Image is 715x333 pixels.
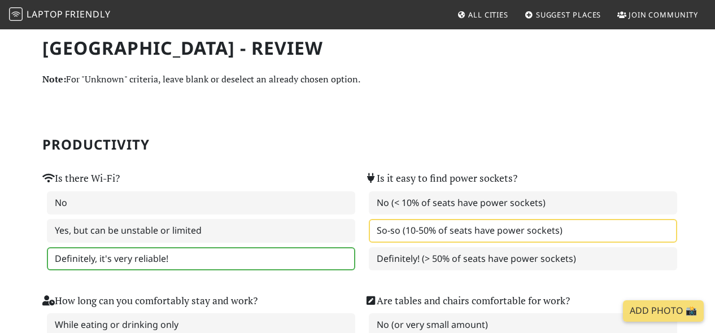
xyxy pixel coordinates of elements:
p: For "Unknown" criteria, leave blank or deselect an already chosen option. [42,72,673,87]
strong: Note: [42,73,66,85]
img: LaptopFriendly [9,7,23,21]
label: No [47,191,355,215]
span: Laptop [27,8,63,20]
label: Definitely! (> 50% of seats have power sockets) [369,247,677,271]
a: Suggest Places [520,5,606,25]
label: Definitely, it's very reliable! [47,247,355,271]
a: All Cities [452,5,513,25]
a: LaptopFriendly LaptopFriendly [9,5,111,25]
label: So-so (10-50% of seats have power sockets) [369,219,677,243]
span: Suggest Places [536,10,601,20]
label: How long can you comfortably stay and work? [42,293,258,309]
a: Join Community [613,5,703,25]
label: No (< 10% of seats have power sockets) [369,191,677,215]
span: Join Community [629,10,698,20]
h2: Productivity [42,137,673,153]
span: All Cities [468,10,508,20]
label: Is there Wi-Fi? [42,170,120,186]
h1: [GEOGRAPHIC_DATA] - Review [42,37,673,59]
span: Friendly [65,8,110,20]
label: Yes, but can be unstable or limited [47,219,355,243]
label: Are tables and chairs comfortable for work? [364,293,570,309]
label: Is it easy to find power sockets? [364,170,517,186]
a: Add Photo 📸 [623,300,704,322]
